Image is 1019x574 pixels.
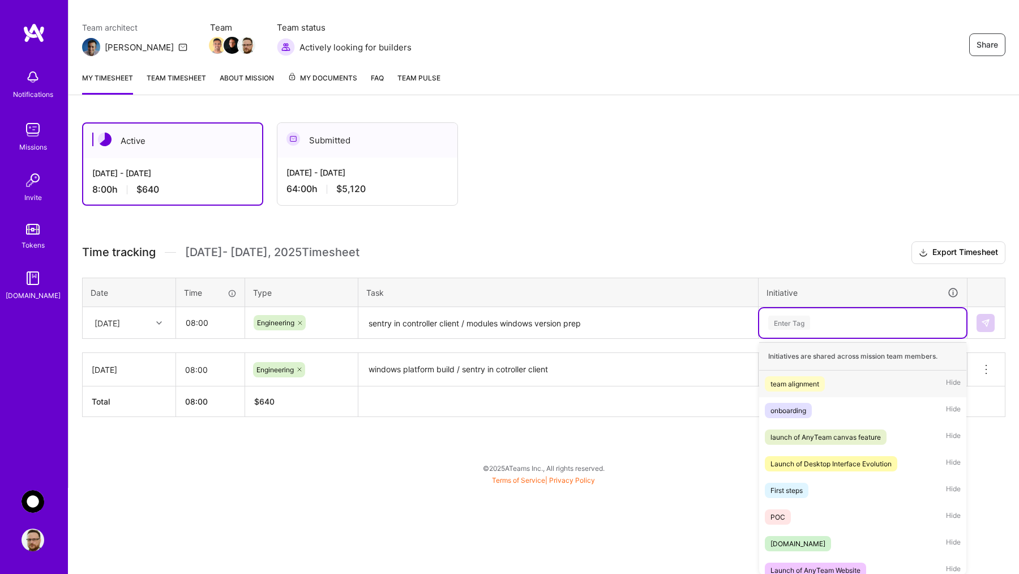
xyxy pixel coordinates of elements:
[83,278,176,307] th: Date
[22,267,44,290] img: guide book
[22,239,45,251] div: Tokens
[768,314,810,331] div: Enter Tag
[26,224,40,235] img: tokens
[136,184,159,195] span: $640
[257,318,294,327] span: Engineering
[286,167,448,178] div: [DATE] - [DATE]
[23,23,45,43] img: logo
[209,37,226,54] img: Team Member Avatar
[82,72,133,95] a: My timesheet
[277,38,295,56] img: Actively looking for builders
[210,22,254,33] span: Team
[98,133,112,146] img: Active
[225,36,239,55] a: Team Member Avatar
[981,318,990,328] img: Submit
[288,72,357,95] a: My Documents
[147,72,206,95] a: Team timesheet
[19,529,47,551] a: User Avatar
[256,365,294,374] span: Engineering
[220,72,274,95] a: About Mission
[397,74,440,82] span: Team Pulse
[371,72,384,95] a: FAQ
[13,88,53,100] div: Notifications
[299,41,412,53] span: Actively looking for builders
[105,41,174,53] div: [PERSON_NAME]
[82,38,100,56] img: Team Architect
[492,476,595,484] span: |
[178,42,187,52] i: icon Mail
[19,490,47,513] a: AnyTeam: Team for AI-Powered Sales Platform
[770,458,892,470] div: Launch of Desktop Interface Evolution
[946,430,961,445] span: Hide
[770,484,803,496] div: First steps
[336,183,366,195] span: $5,120
[946,483,961,498] span: Hide
[759,342,966,371] div: Initiatives are shared across mission team members.
[969,33,1005,56] button: Share
[82,22,187,33] span: Team architect
[770,405,806,416] div: onboarding
[286,183,448,195] div: 64:00 h
[68,454,1019,482] div: © 2025 ATeams Inc., All rights reserved.
[6,290,61,301] div: [DOMAIN_NAME]
[767,286,959,299] div: Initiative
[770,511,785,523] div: POC
[24,192,42,203] div: Invite
[919,247,928,259] i: icon Download
[82,245,156,260] span: Time tracking
[397,72,440,95] a: Team Pulse
[946,509,961,525] span: Hide
[245,278,358,307] th: Type
[977,39,998,50] span: Share
[83,124,262,158] div: Active
[95,317,120,329] div: [DATE]
[177,308,244,338] input: HH:MM
[492,476,545,484] a: Terms of Service
[22,169,44,192] img: Invite
[770,431,881,443] div: launch of AnyTeam canvas feature
[156,320,162,326] i: icon Chevron
[22,118,44,141] img: teamwork
[22,529,44,551] img: User Avatar
[946,376,961,392] span: Hide
[946,456,961,471] span: Hide
[238,37,255,54] img: Team Member Avatar
[19,141,47,153] div: Missions
[254,397,275,406] span: $ 640
[911,241,1005,264] button: Export Timesheet
[210,36,225,55] a: Team Member Avatar
[770,378,819,390] div: team alignment
[946,536,961,551] span: Hide
[92,184,253,195] div: 8:00 h
[770,538,825,550] div: [DOMAIN_NAME]
[286,132,300,146] img: Submitted
[277,22,412,33] span: Team status
[92,167,253,179] div: [DATE] - [DATE]
[358,278,759,307] th: Task
[92,364,166,376] div: [DATE]
[22,490,44,513] img: AnyTeam: Team for AI-Powered Sales Platform
[83,386,176,417] th: Total
[549,476,595,484] a: Privacy Policy
[239,36,254,55] a: Team Member Avatar
[359,354,757,385] textarea: windows platform build / sentry in cotroller client
[176,355,245,385] input: HH:MM
[277,123,457,158] div: Submitted
[288,72,357,84] span: My Documents
[184,287,237,299] div: Time
[22,66,44,88] img: bell
[359,308,757,338] textarea: sentry in controller client / modules windows version prep
[176,386,245,417] th: 08:00
[224,37,241,54] img: Team Member Avatar
[185,245,359,260] span: [DATE] - [DATE] , 2025 Timesheet
[946,403,961,418] span: Hide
